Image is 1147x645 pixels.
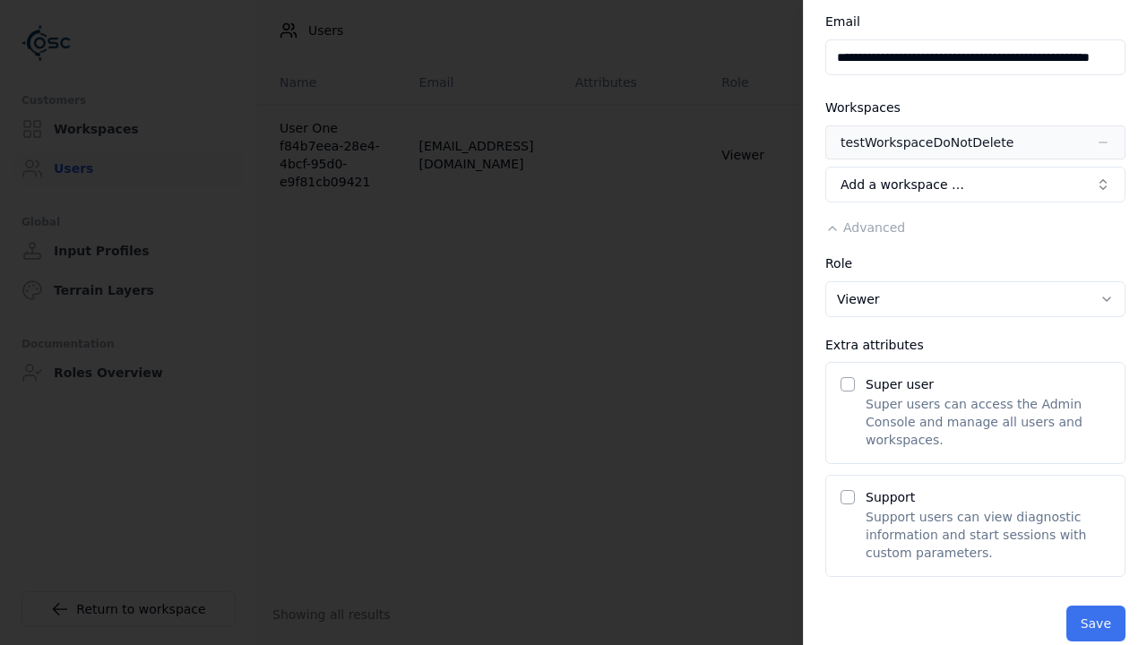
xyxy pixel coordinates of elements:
label: Role [825,256,852,271]
button: Advanced [825,219,905,236]
label: Support [866,490,915,504]
label: Workspaces [825,100,901,115]
p: Support users can view diagnostic information and start sessions with custom parameters. [866,508,1110,562]
label: Super user [866,377,934,391]
label: Email [825,14,860,29]
p: Super users can access the Admin Console and manage all users and workspaces. [866,395,1110,449]
div: Extra attributes [825,339,1125,351]
div: testWorkspaceDoNotDelete [841,133,1013,151]
span: Advanced [843,220,905,235]
button: Save [1066,606,1125,641]
span: Add a workspace … [841,176,964,193]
